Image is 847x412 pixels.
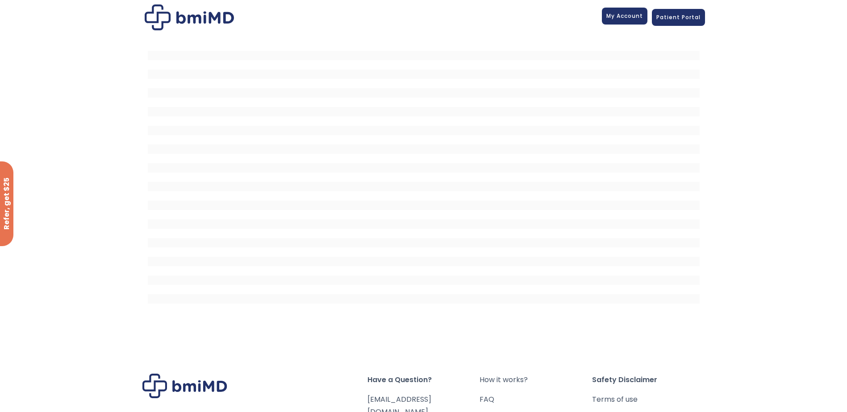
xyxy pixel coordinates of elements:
[656,13,701,21] span: Patient Portal
[602,8,647,25] a: My Account
[606,12,643,20] span: My Account
[480,374,592,386] a: How it works?
[592,374,705,386] span: Safety Disclaimer
[148,41,700,309] iframe: MDI Patient Messaging Portal
[142,374,227,398] img: Brand Logo
[480,393,592,406] a: FAQ
[145,4,234,30] img: Patient Messaging Portal
[592,393,705,406] a: Terms of use
[367,374,480,386] span: Have a Question?
[652,9,705,26] a: Patient Portal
